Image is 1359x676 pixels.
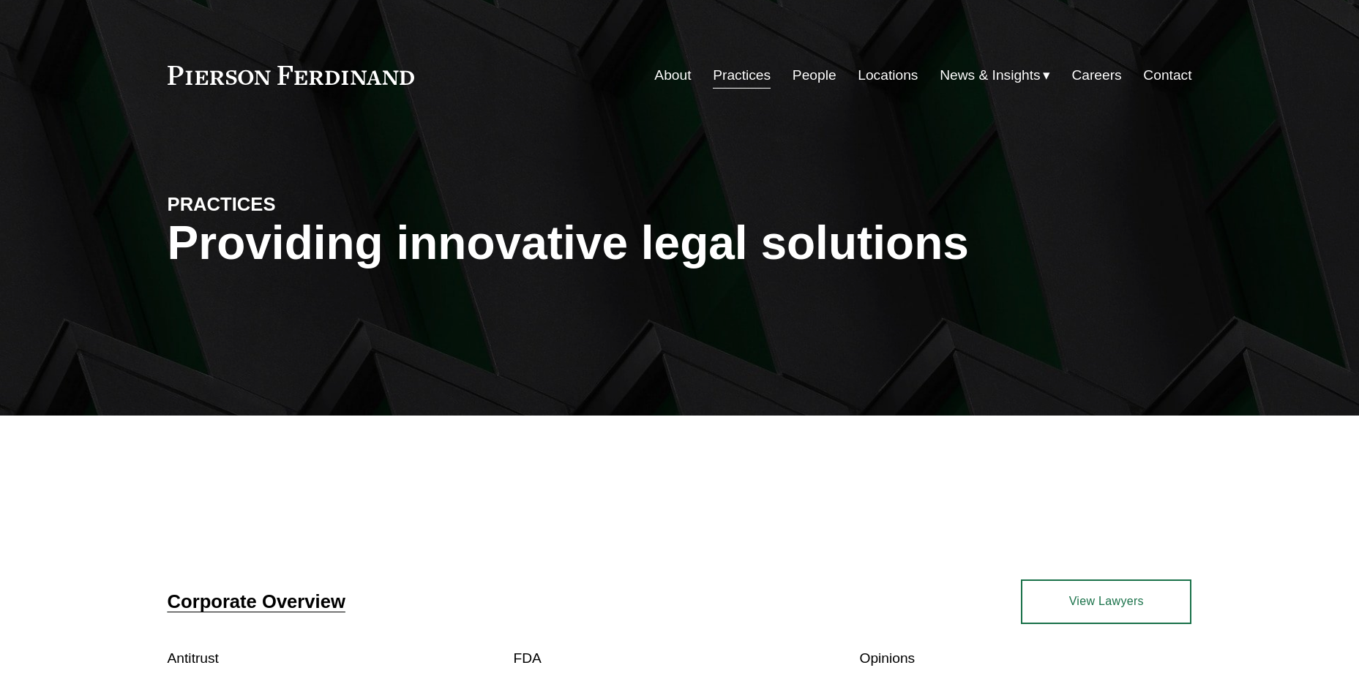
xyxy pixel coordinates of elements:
[1071,61,1121,89] a: Careers
[168,217,1192,270] h1: Providing innovative legal solutions
[1021,579,1191,623] a: View Lawyers
[1143,61,1191,89] a: Contact
[168,192,424,216] h4: PRACTICES
[940,61,1050,89] a: folder dropdown
[168,650,219,666] a: Antitrust
[713,61,771,89] a: Practices
[168,591,345,612] a: Corporate Overview
[940,63,1041,89] span: News & Insights
[859,650,915,666] a: Opinions
[514,650,542,666] a: FDA
[654,61,691,89] a: About
[793,61,836,89] a: People
[858,61,918,89] a: Locations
